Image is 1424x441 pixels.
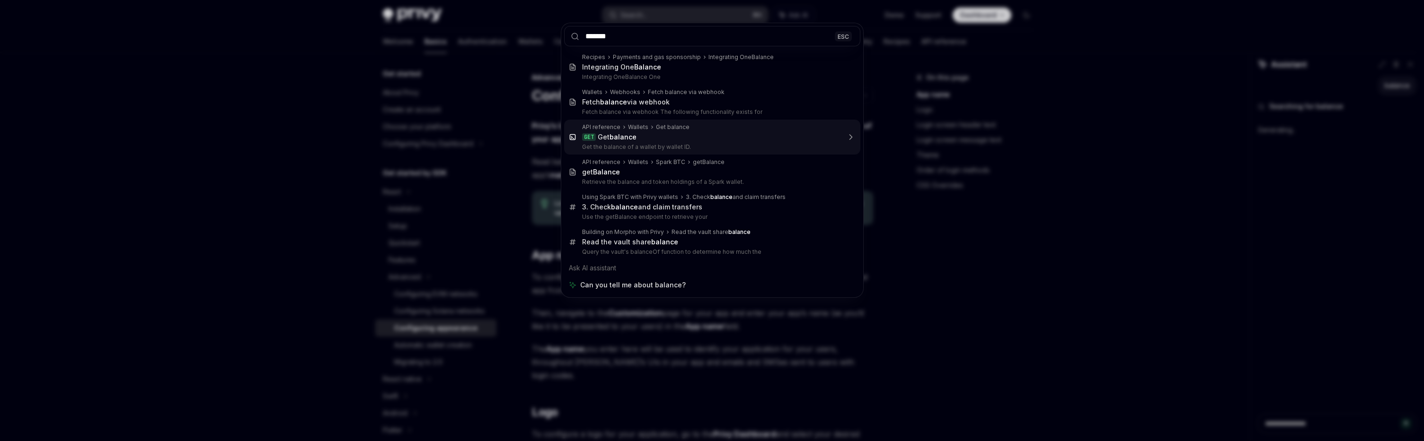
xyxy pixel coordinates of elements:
div: Integrating One [582,63,661,71]
b: balance [728,228,751,235]
b: balance [611,203,638,211]
div: Get balance [656,123,690,131]
div: get [582,168,620,176]
div: Fetch balance via webhook [648,88,725,96]
div: API reference [582,158,620,166]
div: Read the vault share [582,238,678,246]
div: Integrating OneBalance [708,53,774,61]
div: Get [598,133,637,141]
div: GET [582,133,596,141]
b: balance [651,238,678,246]
b: balance [600,98,627,106]
div: Wallets [628,123,648,131]
div: Building on Morpho with Privy [582,228,664,236]
p: Fetch balance via webhook The following functionality exists for [582,108,840,116]
b: Balance [634,63,661,71]
p: Retrieve the balance and token holdings of a Spark wallet. [582,178,840,186]
b: balance [610,133,637,141]
p: Use the getBalance endpoint to retrieve your [582,213,840,221]
div: Read the vault share [672,228,751,236]
div: Recipes [582,53,605,61]
b: balance [710,193,733,200]
div: Ask AI assistant [564,259,860,277]
div: Payments and gas sponsorship [613,53,701,61]
div: Fetch via webhook [582,98,670,106]
p: Query the vault's balanceOf function to determine how much the [582,248,840,256]
p: Get the balance of a wallet by wallet ID. [582,143,840,151]
div: Wallets [582,88,602,96]
p: Integrating OneBalance One [582,73,840,81]
div: Using Spark BTC with Privy wallets [582,193,678,201]
span: Can you tell me about balance? [580,280,686,290]
div: Webhooks [610,88,640,96]
div: 3. Check and claim transfers [582,203,702,211]
div: getBalance [693,158,725,166]
div: Wallets [628,158,648,166]
div: ESC [835,31,852,41]
b: Balance [593,168,620,176]
div: Spark BTC [656,158,685,166]
div: 3. Check and claim transfers [686,193,786,201]
div: API reference [582,123,620,131]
